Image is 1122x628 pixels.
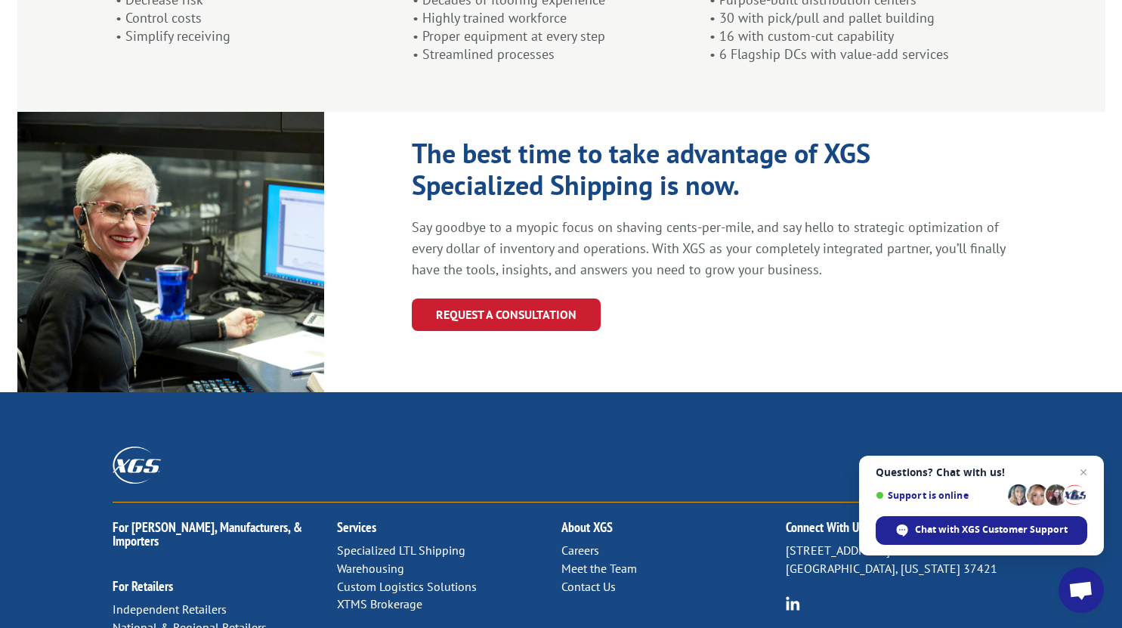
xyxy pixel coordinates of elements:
img: XGS_Logos_ALL_2024_All_White [113,447,161,484]
a: Services [337,518,376,536]
a: Independent Retailers [113,602,227,617]
a: For [PERSON_NAME], Manufacturers, & Importers [113,518,302,549]
p: Say goodbye to a myopic focus on shaving cents-per-mile, and say hello to strategic optimization ... [412,217,1009,280]
a: REQUEST A CONSULTATION [412,299,601,331]
span: Support is online [876,490,1003,501]
span: Chat with XGS Customer Support [915,523,1068,537]
span: Close chat [1074,463,1093,481]
a: Careers [561,543,599,558]
div: Open chat [1059,568,1104,613]
span: Questions? Chat with us! [876,466,1087,478]
img: XGS_Expert_Consultant [17,112,324,392]
h1: The best time to take advantage of XGS Specialized Shipping is now. [412,138,926,209]
a: Warehousing [337,561,404,576]
a: About XGS [561,518,613,536]
div: Chat with XGS Customer Support [876,516,1087,545]
h2: Connect With Us [786,521,1010,542]
a: XTMS Brokerage [337,596,422,611]
a: Specialized LTL Shipping [337,543,465,558]
img: group-6 [786,596,800,611]
a: Custom Logistics Solutions [337,579,477,594]
a: Meet the Team [561,561,637,576]
a: For Retailers [113,577,173,595]
p: [STREET_ADDRESS] [GEOGRAPHIC_DATA], [US_STATE] 37421 [786,542,1010,578]
a: Contact Us [561,579,616,594]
